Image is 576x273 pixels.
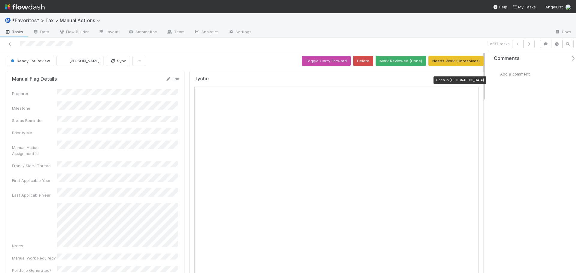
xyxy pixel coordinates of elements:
a: Team [162,28,189,37]
span: My Tasks [512,4,536,9]
a: Docs [550,28,576,37]
a: Edit [165,76,179,81]
div: Last Applicable Year [12,192,57,198]
a: Automation [123,28,162,37]
span: AngelList [545,4,563,9]
button: [PERSON_NAME] [56,56,103,66]
span: Flow Builder [59,29,89,35]
a: Analytics [189,28,223,37]
div: Priority MA [12,130,57,136]
span: 1 of 37 tasks [488,41,510,47]
img: avatar_37569647-1c78-4889-accf-88c08d42a236.png [494,71,500,77]
div: Manual Work Required? [12,255,57,261]
div: Front / Slack Thread [12,163,57,169]
div: First Applicable Year [12,177,57,183]
span: Tasks [5,29,23,35]
div: Help [493,4,507,10]
a: Flow Builder [54,28,94,37]
a: Settings [223,28,256,37]
button: Delete [353,56,373,66]
span: Ⓜ️ [5,18,11,23]
button: Needs Work (Unresolves) [428,56,484,66]
h5: Tyche [194,76,209,82]
div: Notes [12,243,57,249]
img: logo-inverted-e16ddd16eac7371096b0.svg [5,2,45,12]
img: avatar_37569647-1c78-4889-accf-88c08d42a236.png [61,58,67,64]
span: *Favorites* > Tax > Manual Actions [12,17,103,23]
div: Status Reminder [12,117,57,123]
span: [PERSON_NAME] [69,58,100,63]
img: avatar_37569647-1c78-4889-accf-88c08d42a236.png [565,4,571,10]
span: Add a comment... [500,72,532,76]
div: Preparer [12,91,57,96]
h5: Manual Flag Details [12,76,57,82]
a: Layout [94,28,123,37]
button: Sync [106,56,130,66]
span: Comments [494,55,520,61]
button: Toggle Carry Forward [302,56,351,66]
div: Manual Action Assignment Id [12,144,57,156]
a: Data [28,28,54,37]
a: My Tasks [512,4,536,10]
div: Milestone [12,105,57,111]
button: Mark Reviewed (Done) [376,56,426,66]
